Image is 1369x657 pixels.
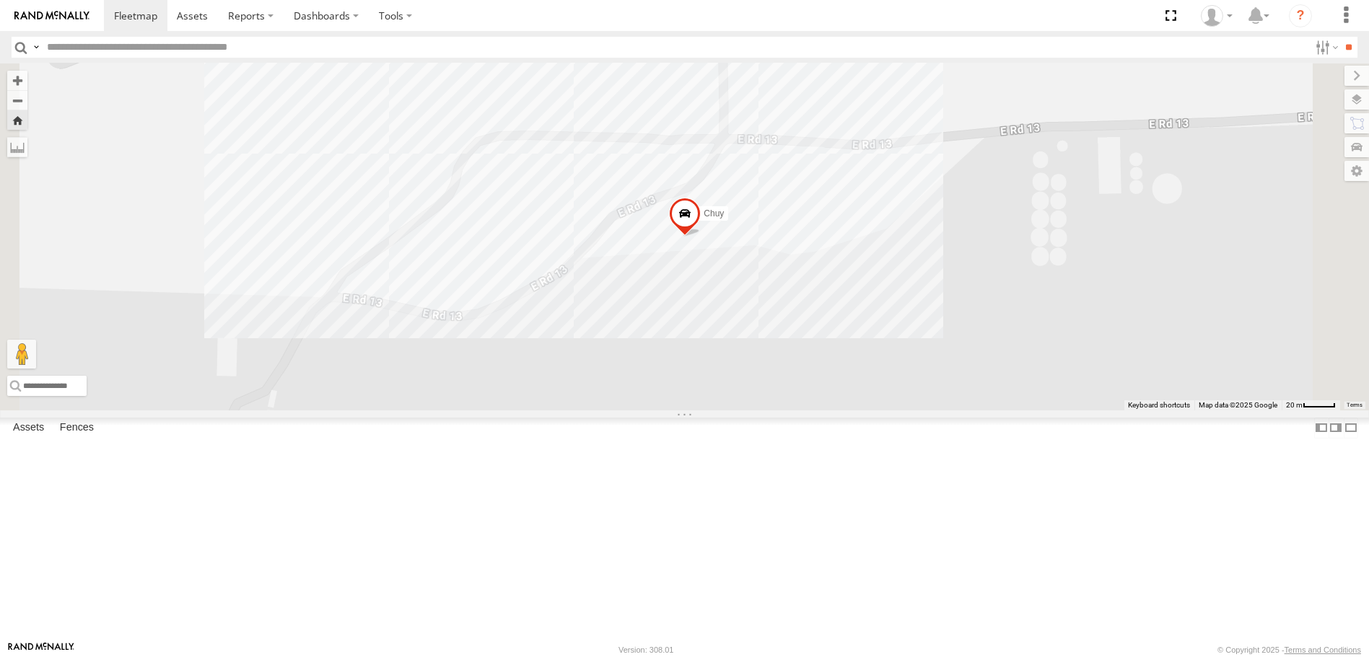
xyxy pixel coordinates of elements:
button: Zoom out [7,90,27,110]
label: Map Settings [1344,161,1369,181]
label: Hide Summary Table [1344,418,1358,438]
label: Dock Summary Table to the Left [1314,418,1329,438]
img: rand-logo.svg [14,11,89,21]
i: ? [1289,4,1312,27]
label: Search Filter Options [1310,37,1341,58]
label: Search Query [30,37,42,58]
a: Terms (opens in new tab) [1347,402,1363,407]
div: © Copyright 2025 - [1217,645,1361,654]
span: Chuy [704,208,724,219]
button: Zoom in [7,71,27,90]
button: Keyboard shortcuts [1128,400,1190,410]
div: Version: 308.01 [618,645,673,654]
label: Dock Summary Table to the Right [1329,418,1343,438]
button: Map Scale: 20 m per 42 pixels [1282,400,1340,410]
a: Terms and Conditions [1285,645,1361,654]
button: Drag Pegman onto the map to open Street View [7,340,36,369]
span: Map data ©2025 Google [1199,401,1277,409]
label: Measure [7,137,27,157]
div: Clint Josserand [1196,5,1238,27]
button: Zoom Home [7,110,27,130]
label: Fences [53,418,101,438]
a: Visit our Website [8,643,74,657]
label: Assets [6,418,51,438]
span: 20 m [1286,401,1303,409]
